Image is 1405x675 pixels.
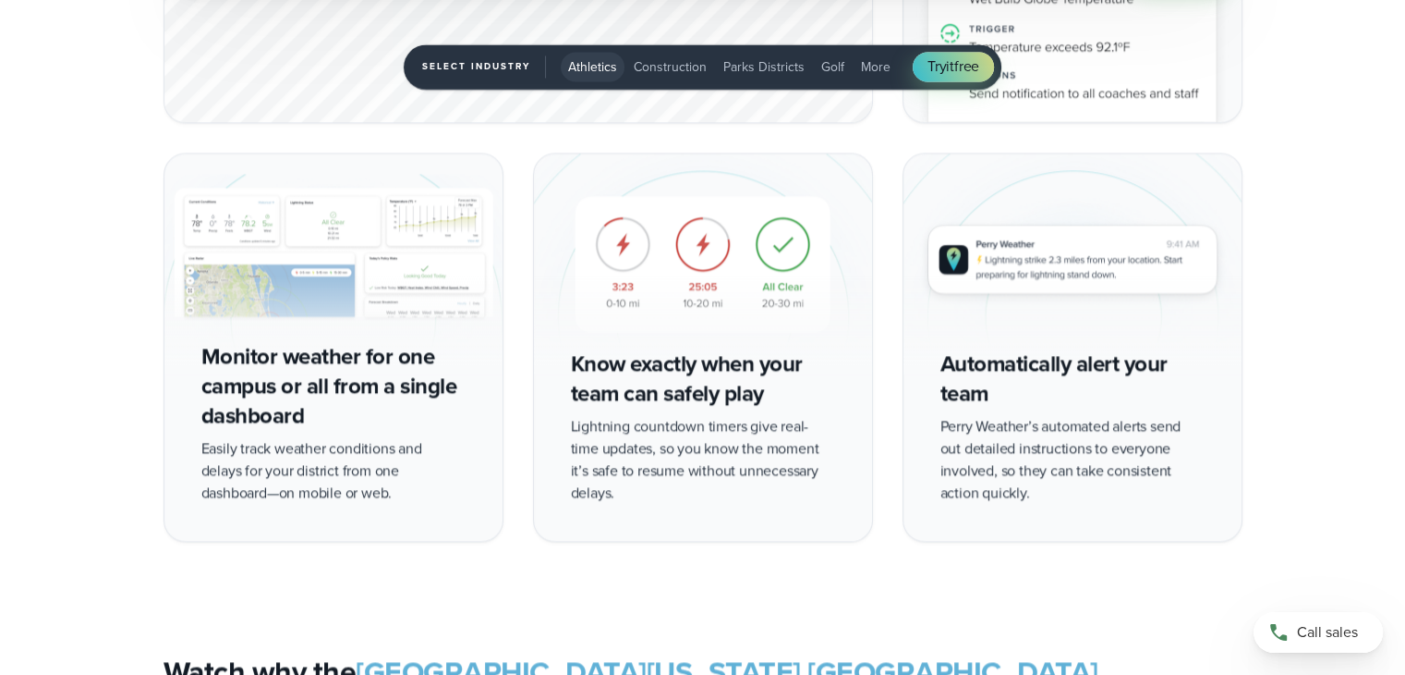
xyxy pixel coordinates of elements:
[716,52,812,81] button: Parks Districts
[814,52,852,81] button: Golf
[634,57,707,77] span: Construction
[946,55,954,77] span: it
[1297,621,1358,644] span: Call sales
[861,57,890,77] span: More
[913,52,994,81] a: Tryitfree
[927,55,979,78] span: Try free
[422,55,546,78] span: Select Industry
[854,52,898,81] button: More
[561,52,624,81] button: Athletics
[723,57,805,77] span: Parks Districts
[821,57,844,77] span: Golf
[626,52,714,81] button: Construction
[1254,612,1383,653] a: Call sales
[568,57,617,77] span: Athletics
